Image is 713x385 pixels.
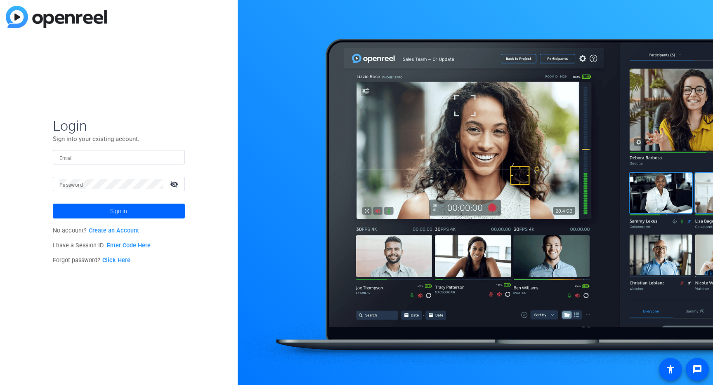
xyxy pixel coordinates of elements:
[666,364,675,374] mat-icon: accessibility
[6,6,107,28] img: blue-gradient.svg
[107,242,151,249] a: Enter Code Here
[53,117,185,134] span: Login
[53,204,185,218] button: Sign in
[53,257,130,264] span: Forgot password?
[59,182,83,188] mat-label: Password
[53,134,185,143] p: Sign into your existing account.
[89,227,139,234] a: Create an Account
[59,155,73,161] mat-label: Email
[165,178,185,190] mat-icon: visibility_off
[53,227,139,234] span: No account?
[102,257,130,264] a: Click Here
[59,153,178,162] input: Enter Email Address
[692,364,702,374] mat-icon: message
[53,242,151,249] span: I have a Session ID.
[110,201,127,221] span: Sign in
